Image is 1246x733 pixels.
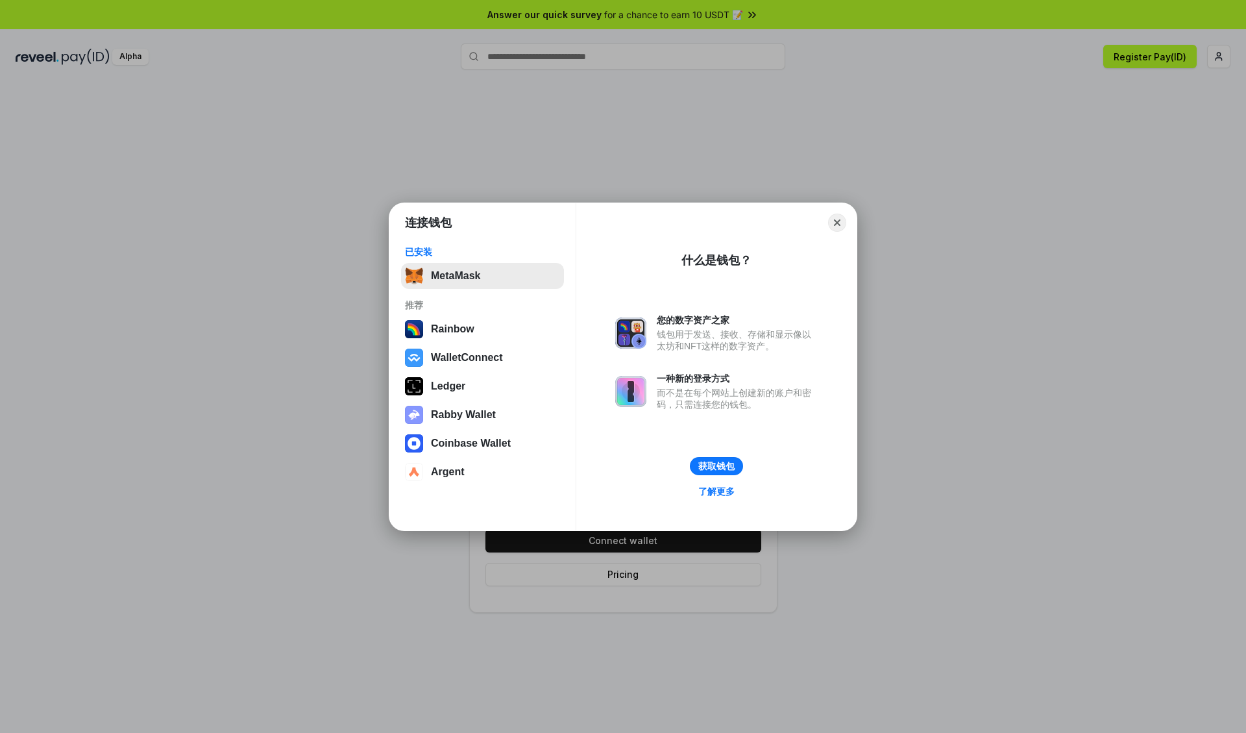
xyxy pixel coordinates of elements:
[405,299,560,311] div: 推荐
[405,377,423,395] img: svg+xml,%3Csvg%20xmlns%3D%22http%3A%2F%2Fwww.w3.org%2F2000%2Fsvg%22%20width%3D%2228%22%20height%3...
[401,402,564,428] button: Rabby Wallet
[405,406,423,424] img: svg+xml,%3Csvg%20xmlns%3D%22http%3A%2F%2Fwww.w3.org%2F2000%2Fsvg%22%20fill%3D%22none%22%20viewBox...
[657,373,818,384] div: 一种新的登录方式
[405,267,423,285] img: svg+xml,%3Csvg%20fill%3D%22none%22%20height%3D%2233%22%20viewBox%3D%220%200%2035%2033%22%20width%...
[431,352,503,364] div: WalletConnect
[401,459,564,485] button: Argent
[615,317,646,349] img: svg+xml,%3Csvg%20xmlns%3D%22http%3A%2F%2Fwww.w3.org%2F2000%2Fsvg%22%20fill%3D%22none%22%20viewBox...
[698,486,735,497] div: 了解更多
[690,483,742,500] a: 了解更多
[401,316,564,342] button: Rainbow
[431,323,474,335] div: Rainbow
[681,253,751,268] div: 什么是钱包？
[431,409,496,421] div: Rabby Wallet
[657,329,818,352] div: 钱包用于发送、接收、存储和显示像以太坊和NFT这样的数字资产。
[431,380,465,392] div: Ledger
[405,434,423,453] img: svg+xml,%3Csvg%20width%3D%2228%22%20height%3D%2228%22%20viewBox%3D%220%200%2028%2028%22%20fill%3D...
[431,466,465,478] div: Argent
[405,246,560,258] div: 已安装
[401,430,564,456] button: Coinbase Wallet
[657,314,818,326] div: 您的数字资产之家
[401,263,564,289] button: MetaMask
[657,387,818,410] div: 而不是在每个网站上创建新的账户和密码，只需连接您的钱包。
[405,215,452,230] h1: 连接钱包
[401,345,564,371] button: WalletConnect
[431,438,511,449] div: Coinbase Wallet
[405,320,423,338] img: svg+xml,%3Csvg%20width%3D%22120%22%20height%3D%22120%22%20viewBox%3D%220%200%20120%20120%22%20fil...
[431,270,480,282] div: MetaMask
[828,214,846,232] button: Close
[615,376,646,407] img: svg+xml,%3Csvg%20xmlns%3D%22http%3A%2F%2Fwww.w3.org%2F2000%2Fsvg%22%20fill%3D%22none%22%20viewBox...
[690,457,743,475] button: 获取钱包
[405,349,423,367] img: svg+xml,%3Csvg%20width%3D%2228%22%20height%3D%2228%22%20viewBox%3D%220%200%2028%2028%22%20fill%3D...
[405,463,423,481] img: svg+xml,%3Csvg%20width%3D%2228%22%20height%3D%2228%22%20viewBox%3D%220%200%2028%2028%22%20fill%3D...
[401,373,564,399] button: Ledger
[698,460,735,472] div: 获取钱包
